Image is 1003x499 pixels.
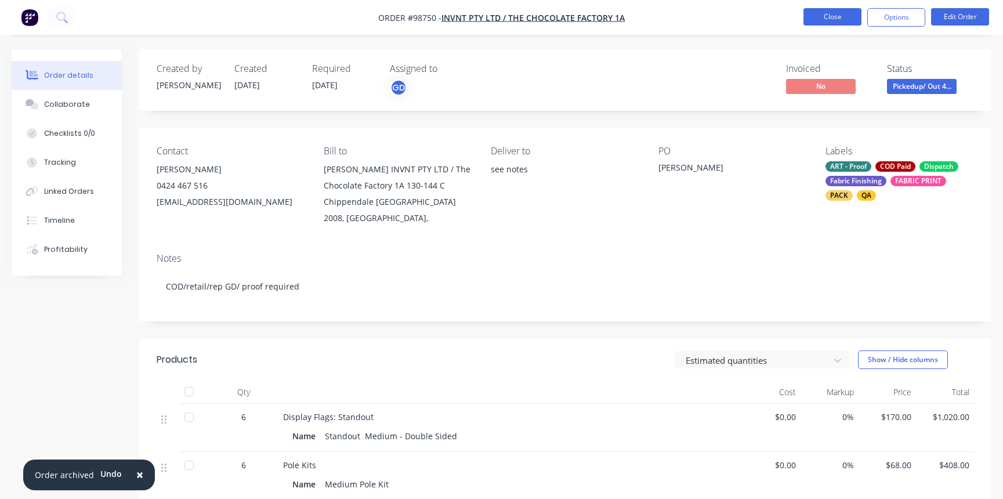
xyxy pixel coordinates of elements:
div: Products [157,353,197,367]
div: Created by [157,63,220,74]
div: Cost [743,381,801,404]
div: [PERSON_NAME]0424 467 516[EMAIL_ADDRESS][DOMAIN_NAME] [157,161,305,210]
div: Markup [801,381,859,404]
div: Bill to [324,146,472,157]
a: INVNT PTY LTD / The Chocolate Factory 1A [441,12,625,23]
span: × [136,467,143,483]
div: Qty [209,381,278,404]
div: Created [234,63,298,74]
div: Tracking [44,157,76,168]
span: 6 [241,411,246,423]
div: [PERSON_NAME] [658,161,803,178]
div: Required [312,63,376,74]
span: $1,020.00 [921,411,969,423]
div: Deliver to [491,146,639,157]
span: No [786,79,856,93]
button: Edit Order [931,8,989,26]
div: [PERSON_NAME] INVNT PTY LTD / The Chocolate Factory 1A 130-144 C [324,161,472,194]
span: $170.00 [863,411,912,423]
div: Notes [157,253,974,264]
div: [PERSON_NAME] [157,161,305,178]
button: Order details [12,61,122,90]
div: Order archived [35,469,94,481]
span: Order #98750 - [378,12,441,23]
span: Display Flags: Standout [283,411,374,422]
div: QA [857,190,876,201]
button: Close [803,8,861,26]
div: Medium Pole Kit [320,476,393,493]
div: Contact [157,146,305,157]
button: GD [390,79,407,96]
div: Timeline [44,215,75,226]
div: Collaborate [44,99,90,110]
span: 0% [805,411,854,423]
div: Chippendale [GEOGRAPHIC_DATA] 2008, [GEOGRAPHIC_DATA], [324,194,472,226]
div: Checklists 0/0 [44,128,95,139]
button: Profitability [12,235,122,264]
button: Timeline [12,206,122,235]
div: Profitability [44,244,88,255]
span: 0% [805,459,854,471]
span: $408.00 [921,459,969,471]
div: Status [887,63,974,74]
button: Pickedup/ Out 4... [887,79,957,96]
span: $0.00 [747,459,796,471]
button: Options [867,8,925,27]
div: ART - Proof [825,161,871,172]
div: Price [859,381,917,404]
div: COD/retail/rep GD/ proof required [157,269,974,304]
button: Close [125,461,155,489]
span: Pickedup/ Out 4... [887,79,957,93]
span: 6 [241,459,246,471]
button: Checklists 0/0 [12,119,122,148]
button: Show / Hide columns [858,350,948,369]
div: Dispatch [919,161,958,172]
span: [DATE] [312,79,338,91]
div: Assigned to [390,63,506,74]
div: PO [658,146,807,157]
button: Undo [94,465,128,483]
div: see notes [491,161,639,178]
div: PACK [825,190,853,201]
button: Tracking [12,148,122,177]
div: [EMAIL_ADDRESS][DOMAIN_NAME] [157,194,305,210]
div: Total [916,381,974,404]
div: [PERSON_NAME] [157,79,220,91]
span: $68.00 [863,459,912,471]
span: [DATE] [234,79,260,91]
div: Linked Orders [44,186,94,197]
div: Invoiced [786,63,873,74]
div: Labels [825,146,974,157]
div: Standout Medium - Double Sided [320,428,462,444]
div: FABRIC PRINT [890,176,946,186]
img: Factory [21,9,38,26]
span: Pole Kits [283,460,316,471]
button: Collaborate [12,90,122,119]
div: COD Paid [875,161,915,172]
div: 0424 467 516 [157,178,305,194]
div: Fabric Finishing [825,176,886,186]
div: Order details [44,70,93,81]
span: $0.00 [747,411,796,423]
div: Name [292,428,320,444]
button: Linked Orders [12,177,122,206]
div: see notes [491,161,639,198]
div: [PERSON_NAME] INVNT PTY LTD / The Chocolate Factory 1A 130-144 CChippendale [GEOGRAPHIC_DATA] 200... [324,161,472,226]
div: Name [292,476,320,493]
